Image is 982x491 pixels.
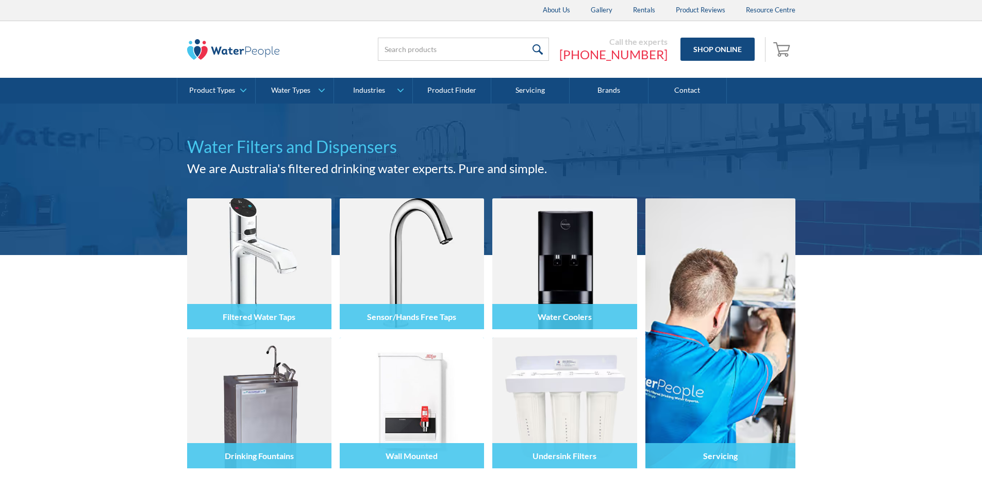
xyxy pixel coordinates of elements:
a: Brands [570,78,648,104]
a: Servicing [491,78,570,104]
a: Industries [334,78,412,104]
a: Open empty cart [771,37,795,62]
img: The Water People [187,39,280,60]
img: Drinking Fountains [187,337,331,468]
div: Call the experts [559,37,668,47]
a: Contact [648,78,727,104]
img: Filtered Water Taps [187,198,331,329]
a: Product Types [177,78,255,104]
h4: Sensor/Hands Free Taps [367,312,456,321]
img: Water Coolers [492,198,637,329]
div: Water Types [271,86,310,95]
a: Product Finder [413,78,491,104]
img: Wall Mounted [340,337,484,468]
a: Shop Online [680,38,755,61]
h4: Undersink Filters [532,451,596,461]
h4: Servicing [703,451,738,461]
h4: Drinking Fountains [225,451,294,461]
a: [PHONE_NUMBER] [559,47,668,62]
img: Undersink Filters [492,337,637,468]
a: Water Types [256,78,334,104]
input: Search products [378,38,549,61]
h4: Wall Mounted [386,451,438,461]
a: Servicing [645,198,795,468]
img: shopping cart [773,41,793,57]
img: Sensor/Hands Free Taps [340,198,484,329]
h4: Water Coolers [538,312,592,321]
h4: Filtered Water Taps [223,312,295,321]
div: Industries [353,86,385,95]
div: Product Types [189,86,235,95]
